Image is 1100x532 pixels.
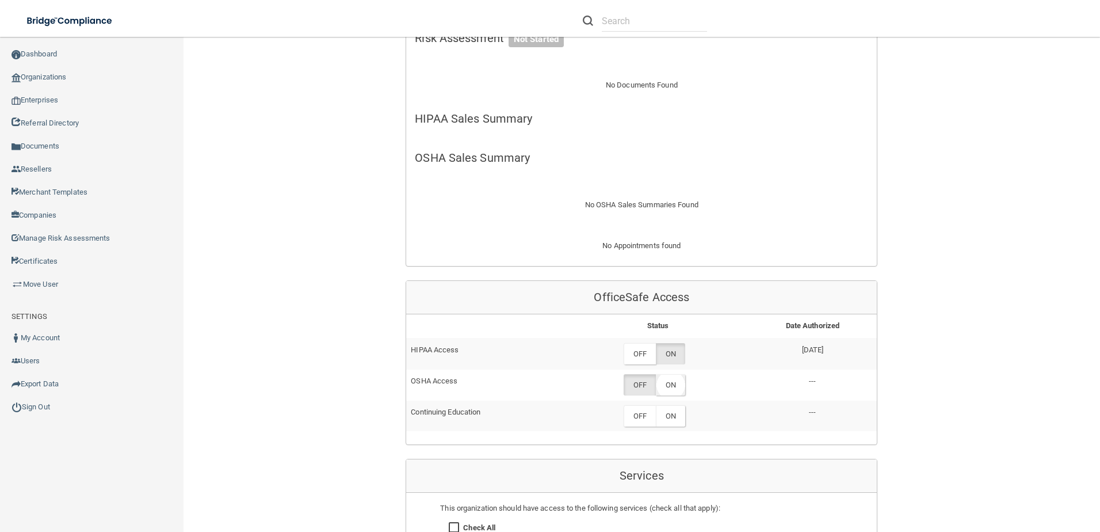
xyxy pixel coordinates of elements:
img: ic_power_dark.7ecde6b1.png [12,402,22,412]
div: No Appointments found [406,239,877,267]
img: organization-icon.f8decf85.png [12,73,21,82]
img: icon-export.b9366987.png [12,379,21,389]
h5: OSHA Sales Summary [415,151,868,164]
strong: Check All [463,523,495,532]
label: ON [656,343,685,364]
iframe: Drift Widget Chat Controller [901,450,1086,496]
label: SETTINGS [12,310,47,324]
img: ic_dashboard_dark.d01f4a41.png [12,50,21,59]
p: --- [753,374,872,388]
h5: Risk Assessment [415,32,868,44]
div: No OSHA Sales Summaries Found [406,184,877,226]
img: enterprise.0d942306.png [12,97,21,105]
input: Search [602,10,707,32]
th: Status [567,314,748,338]
td: Continuing Education [406,401,567,431]
h5: HIPAA Sales Summary [415,112,868,125]
label: ON [656,374,685,396]
img: ic-search.3b580494.png [583,16,593,26]
div: OfficeSafe Access [406,281,877,314]
img: briefcase.64adab9b.png [12,279,23,290]
label: ON [656,405,685,427]
div: This organization should have access to the following services (check all that apply): [440,501,843,515]
img: bridge_compliance_login_screen.278c3ca4.svg [17,9,123,33]
img: icon-users.e205127d.png [12,356,21,366]
label: OFF [624,374,656,396]
p: --- [753,405,872,419]
div: Services [406,459,877,493]
td: HIPAA Access [406,338,567,369]
img: icon-documents.8dae5593.png [12,142,21,151]
td: OSHA Access [406,370,567,401]
img: ic_reseller.de258add.png [12,165,21,174]
p: [DATE] [753,343,872,357]
th: Date Authorized [748,314,877,338]
label: OFF [624,405,656,427]
label: OFF [624,343,656,364]
img: ic_user_dark.df1a06c3.png [12,333,21,343]
div: No Documents Found [406,64,877,106]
